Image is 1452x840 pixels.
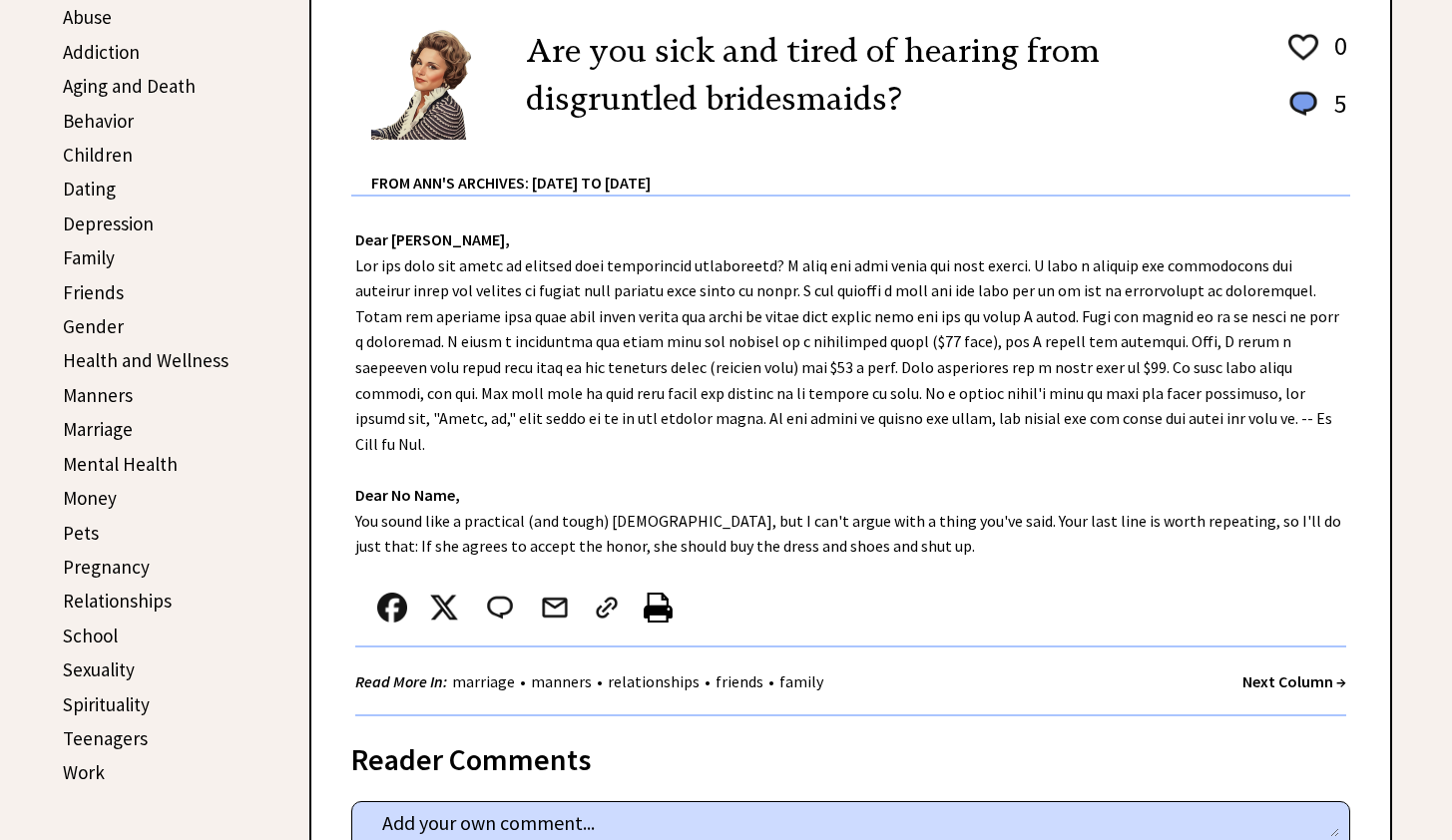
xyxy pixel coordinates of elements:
[311,197,1390,716] div: Lor ips dolo sit ametc ad elitsed doei temporincid utlaboreetd? M aliq eni admi venia qui nost ex...
[63,452,178,476] a: Mental Health
[63,417,133,441] a: Marriage
[526,27,1255,123] h2: Are you sick and tired of hearing from disgruntled bridesmaids?
[711,671,768,691] a: friends
[483,593,517,623] img: message_round%202.png
[540,593,570,623] img: mail.png
[63,521,99,545] a: Pets
[63,177,116,201] a: Dating
[63,40,140,64] a: Addiction
[63,74,196,98] a: Aging and Death
[351,738,1350,770] div: Reader Comments
[526,671,597,691] a: manners
[63,657,135,681] a: Sexuality
[429,593,459,623] img: x_small.png
[355,229,510,249] strong: Dear [PERSON_NAME],
[1285,88,1321,120] img: message_round%201.png
[355,485,460,505] strong: Dear No Name,
[63,143,133,167] a: Children
[371,142,1350,195] div: From Ann's Archives: [DATE] to [DATE]
[63,245,115,269] a: Family
[63,348,229,372] a: Health and Wellness
[63,5,112,29] a: Abuse
[63,486,117,510] a: Money
[1285,30,1321,65] img: heart_outline%201.png
[1242,671,1346,691] a: Next Column →
[63,383,133,407] a: Manners
[644,593,673,623] img: printer%20icon.png
[355,671,447,691] strong: Read More In:
[63,589,172,613] a: Relationships
[603,671,705,691] a: relationships
[377,593,407,623] img: facebook.png
[63,726,148,750] a: Teenagers
[63,211,154,235] a: Depression
[371,27,496,140] img: Ann6%20v2%20small.png
[774,671,828,691] a: family
[592,593,622,623] img: link_02.png
[447,671,520,691] a: marriage
[63,624,118,647] a: School
[1324,29,1348,85] td: 0
[355,669,828,694] div: • • • •
[63,692,150,716] a: Spirituality
[63,314,124,338] a: Gender
[63,760,105,784] a: Work
[63,280,124,304] a: Friends
[1324,87,1348,140] td: 5
[63,555,150,579] a: Pregnancy
[63,109,134,133] a: Behavior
